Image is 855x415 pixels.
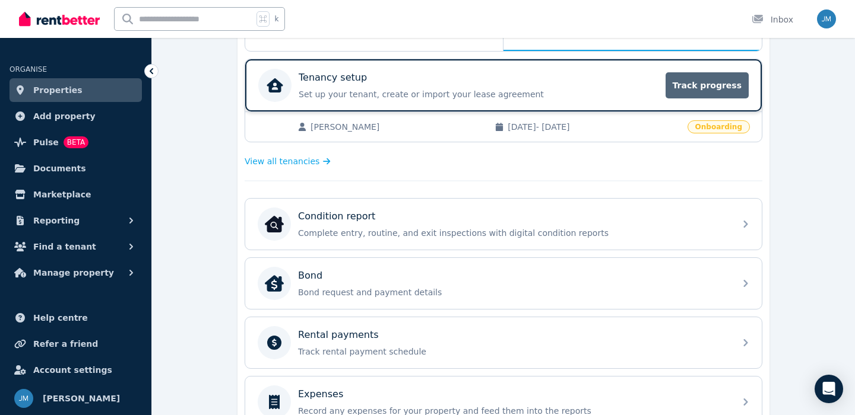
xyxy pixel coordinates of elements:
span: Pulse [33,135,59,149]
span: Marketplace [33,187,91,202]
p: Rental payments [298,328,379,342]
p: Bond [298,269,322,283]
span: Onboarding [688,120,750,133]
img: Jason Ma [817,9,836,28]
img: Bond [265,274,284,293]
p: Tenancy setup [299,71,367,85]
div: Inbox [752,14,793,25]
a: Condition reportCondition reportComplete entry, routine, and exit inspections with digital condit... [245,199,762,250]
img: Jason Ma [14,389,33,408]
p: Condition report [298,209,375,224]
a: Documents [9,157,142,180]
p: Bond request and payment details [298,286,728,298]
span: View all tenancies [245,155,319,167]
span: Properties [33,83,83,97]
span: Account settings [33,363,112,377]
p: Set up your tenant, create or import your lease agreement [299,88,658,100]
span: Help centre [33,311,88,325]
a: Add property [9,104,142,128]
span: k [274,14,278,24]
span: [DATE] - [DATE] [508,121,680,133]
a: Refer a friend [9,332,142,356]
p: Expenses [298,387,343,401]
button: Manage property [9,261,142,285]
a: Account settings [9,358,142,382]
span: Manage property [33,266,114,280]
a: Rental paymentsTrack rental payment schedule [245,317,762,368]
div: Open Intercom Messenger [815,375,843,403]
p: Complete entry, routine, and exit inspections with digital condition reports [298,227,728,239]
button: Reporting [9,209,142,232]
a: BondBondBond request and payment details [245,258,762,309]
img: Condition report [265,215,284,234]
span: [PERSON_NAME] [311,121,483,133]
a: View all tenancies [245,155,331,167]
span: Add property [33,109,96,123]
a: PulseBETA [9,130,142,154]
span: Documents [33,161,86,175]
a: Tenancy setupSet up your tenant, create or import your lease agreementTrack progress [245,59,762,111]
span: ORGANISE [9,65,47,74]
span: Find a tenant [33,240,96,254]
span: Reporting [33,213,80,228]
button: Find a tenant [9,235,142,258]
span: Refer a friend [33,337,98,351]
span: [PERSON_NAME] [43,391,120,406]
a: Properties [9,78,142,102]
a: Marketplace [9,183,142,206]
img: RentBetter [19,10,100,28]
span: Track progress [666,72,749,98]
p: Track rental payment schedule [298,346,728,357]
a: Help centre [9,306,142,330]
span: BETA [64,136,88,148]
